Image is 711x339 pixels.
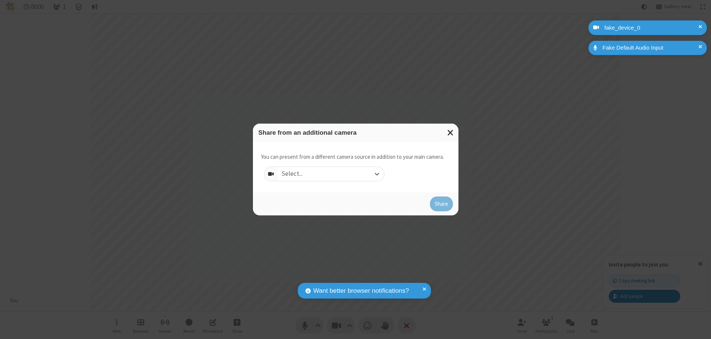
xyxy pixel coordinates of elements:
[600,44,701,52] div: Fake Default Audio Input
[261,153,444,161] p: You can present from a different camera source in addition to your main camera.
[313,286,409,296] span: Want better browser notifications?
[258,129,453,136] h3: Share from an additional camera
[443,124,458,142] button: Close modal
[430,197,453,211] button: Share
[602,24,701,32] div: fake_device_0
